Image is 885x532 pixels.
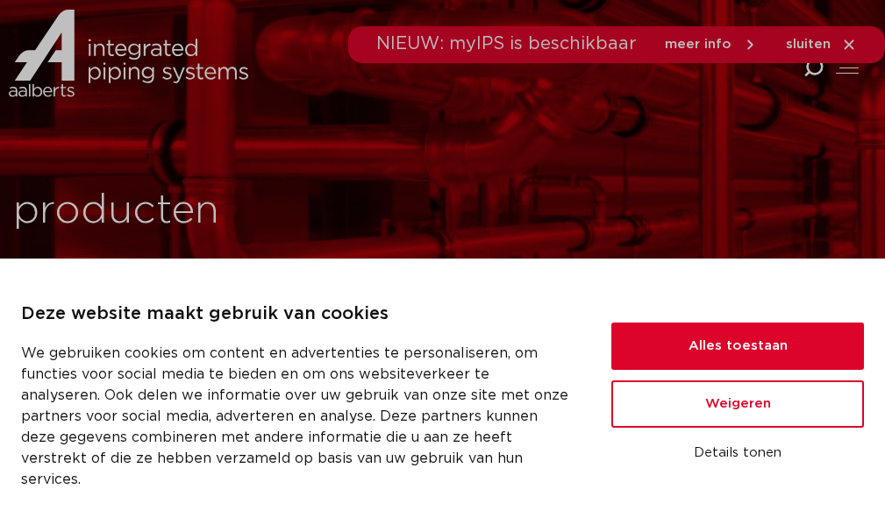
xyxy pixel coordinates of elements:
p: We gebruiken cookies om content en advertenties te personaliseren, om functies voor social media ... [21,343,569,490]
button: Weigeren [611,380,864,428]
button: Details tonen [611,438,864,468]
a: meer info [665,37,758,53]
a: sluiten [786,37,857,53]
button: Alles toestaan [611,323,864,370]
span: NIEUW: myIPS is beschikbaar [376,35,637,53]
span: meer info [665,38,732,51]
span: sluiten [786,38,831,51]
p: Deze website maakt gebruik van cookies [21,301,569,329]
h1: producten [13,183,219,239]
